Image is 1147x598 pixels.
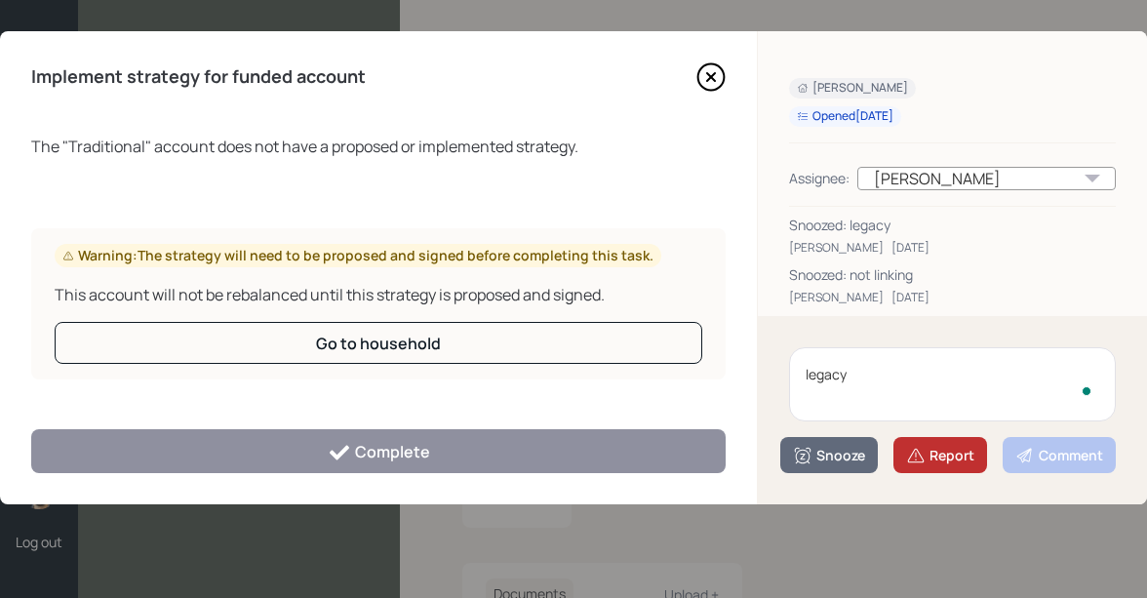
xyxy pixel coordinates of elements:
div: [PERSON_NAME] [789,289,884,306]
h4: Implement strategy for funded account [31,66,366,88]
div: Opened [DATE] [797,108,893,125]
div: [PERSON_NAME] [789,239,884,257]
div: This account will not be rebalanced until this strategy is proposed and signed. [55,283,702,306]
div: Warning: The strategy will need to be proposed and signed before completing this task. [62,246,653,265]
div: Snoozed: legacy [789,215,1116,235]
div: Snooze [793,446,865,465]
div: Go to household [316,333,441,354]
div: Snoozed: not linking [789,264,1116,285]
button: Snooze [780,437,878,473]
div: Complete [328,441,430,464]
div: [PERSON_NAME] [857,167,1116,190]
div: Comment [1015,446,1103,465]
div: Snoozed: snooze [789,314,1116,335]
button: Report [893,437,987,473]
div: Report [906,446,974,465]
div: [DATE] [891,239,929,257]
div: Assignee: [789,168,850,188]
textarea: To enrich screen reader interactions, please activate Accessibility in Grammarly extension settings [789,347,1116,421]
div: [DATE] [891,289,929,306]
button: Complete [31,429,726,473]
button: Go to household [55,322,702,364]
button: Comment [1003,437,1116,473]
div: The " Traditional " account does not have a proposed or implemented strategy. [31,135,726,158]
div: [PERSON_NAME] [797,80,908,97]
